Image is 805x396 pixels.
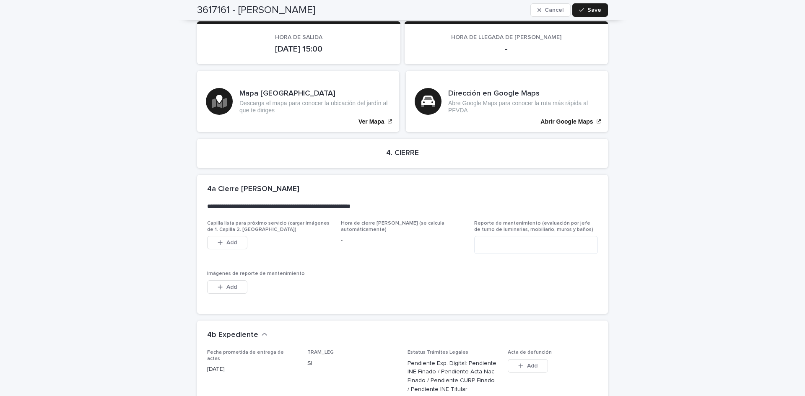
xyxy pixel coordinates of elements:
[527,363,538,369] span: Add
[197,71,399,132] a: Ver Mapa
[207,44,390,54] p: [DATE] 15:00
[508,350,552,355] span: Acta de defunción
[207,365,297,374] p: [DATE]
[207,185,299,194] h2: 4a Cierre [PERSON_NAME]
[545,7,563,13] span: Cancel
[207,221,330,232] span: Capilla lista para próximo servicio (cargar imágenes de 1. Capilla 2. [GEOGRAPHIC_DATA])
[307,350,334,355] span: TRAM_LEG
[415,44,598,54] p: -
[207,350,284,361] span: Fecha prometida de entrega de actas
[587,7,601,13] span: Save
[386,149,419,158] h2: 4. CIERRE
[239,89,390,98] h3: Mapa [GEOGRAPHIC_DATA]
[448,89,599,98] h3: Dirección en Google Maps
[448,100,599,114] p: Abre Google Maps para conocer la ruta más rápida al PFVDA
[207,331,267,340] button: 4b Expediente
[408,359,498,394] p: Pendiente Exp. Digital: Pendiente INE Finado / Pendiente Acta Nac Finado / Pendiente CURP Finado ...
[275,34,322,40] span: HORA DE SALIDA
[207,280,247,294] button: Add
[358,118,384,125] p: Ver Mapa
[207,236,247,249] button: Add
[341,236,465,245] p: -
[226,284,237,290] span: Add
[307,359,397,368] p: SI
[207,271,305,276] span: Imágenes de reporte de mantenimiento
[239,100,390,114] p: Descarga el mapa para conocer la ubicación del jardín al que te diriges
[540,118,593,125] p: Abrir Google Maps
[572,3,608,17] button: Save
[226,240,237,246] span: Add
[451,34,561,40] span: HORA DE LLEGADA DE [PERSON_NAME]
[197,4,315,16] h2: 3617161 - [PERSON_NAME]
[207,331,258,340] h2: 4b Expediente
[408,350,468,355] span: Estatus Trámites Legales
[474,221,593,232] span: Reporte de mantenimiento (evaluación por jefe de turno de luminarias, mobiliario, muros y baños)
[530,3,571,17] button: Cancel
[508,359,548,373] button: Add
[406,71,608,132] a: Abrir Google Maps
[341,221,444,232] span: Hora de cierre [PERSON_NAME] (se calcula automáticamente)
